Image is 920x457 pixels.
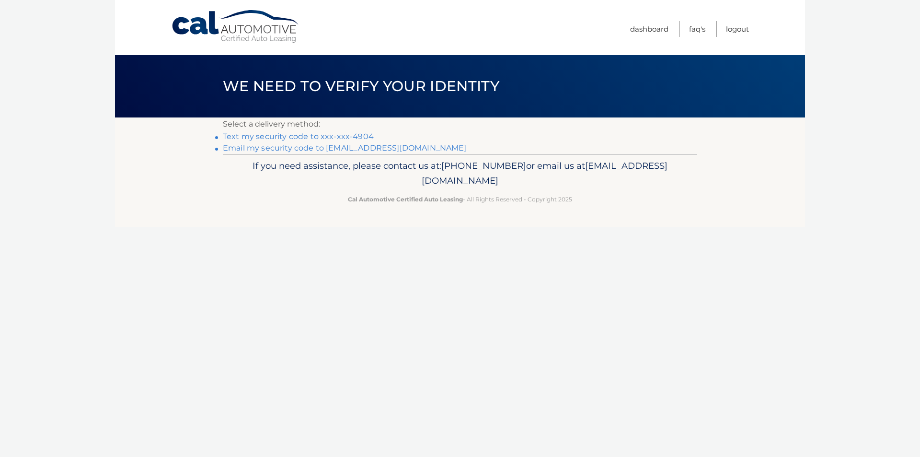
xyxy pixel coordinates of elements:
[229,158,691,189] p: If you need assistance, please contact us at: or email us at
[223,143,467,152] a: Email my security code to [EMAIL_ADDRESS][DOMAIN_NAME]
[630,21,668,37] a: Dashboard
[171,10,300,44] a: Cal Automotive
[726,21,749,37] a: Logout
[223,132,374,141] a: Text my security code to xxx-xxx-4904
[689,21,705,37] a: FAQ's
[348,196,463,203] strong: Cal Automotive Certified Auto Leasing
[229,194,691,204] p: - All Rights Reserved - Copyright 2025
[223,77,499,95] span: We need to verify your identity
[441,160,526,171] span: [PHONE_NUMBER]
[223,117,697,131] p: Select a delivery method:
